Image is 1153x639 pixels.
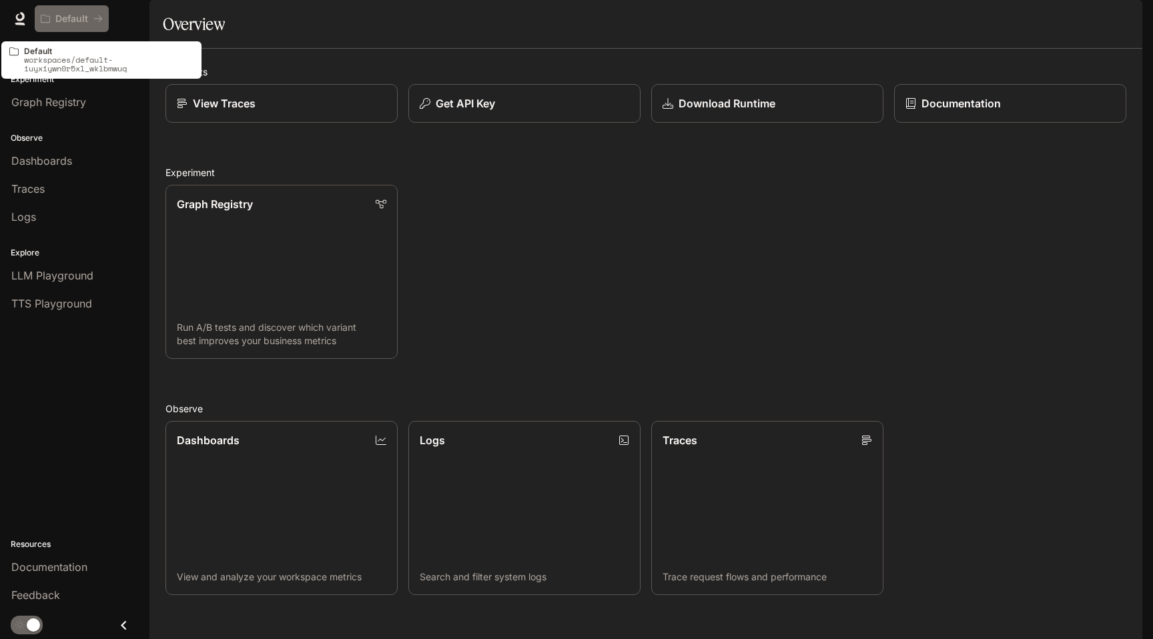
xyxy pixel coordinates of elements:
[165,165,1126,179] h2: Experiment
[165,65,1126,79] h2: Shortcuts
[651,84,883,123] a: Download Runtime
[651,421,883,595] a: TracesTrace request flows and performance
[177,432,240,448] p: Dashboards
[408,421,641,595] a: LogsSearch and filter system logs
[165,402,1126,416] h2: Observe
[663,570,872,584] p: Trace request flows and performance
[35,5,109,32] button: All workspaces
[408,84,641,123] button: Get API Key
[165,84,398,123] a: View Traces
[177,196,253,212] p: Graph Registry
[436,95,495,111] p: Get API Key
[24,47,194,55] p: Default
[165,421,398,595] a: DashboardsView and analyze your workspace metrics
[24,55,194,73] p: workspaces/default-iuyxiywn0r5xl_wklbmwuq
[193,95,256,111] p: View Traces
[165,185,398,359] a: Graph RegistryRun A/B tests and discover which variant best improves your business metrics
[921,95,1001,111] p: Documentation
[420,570,629,584] p: Search and filter system logs
[679,95,775,111] p: Download Runtime
[55,13,88,25] p: Default
[177,321,386,348] p: Run A/B tests and discover which variant best improves your business metrics
[894,84,1126,123] a: Documentation
[420,432,445,448] p: Logs
[163,11,225,37] h1: Overview
[663,432,697,448] p: Traces
[177,570,386,584] p: View and analyze your workspace metrics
